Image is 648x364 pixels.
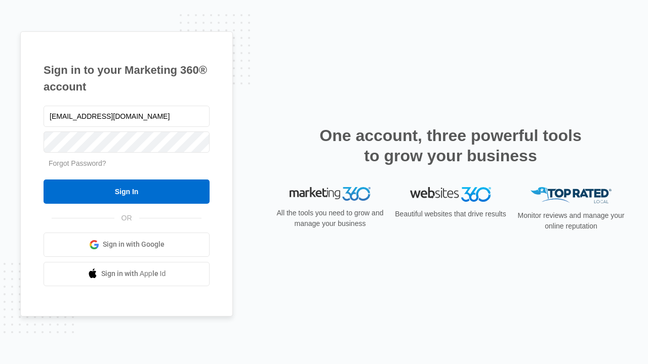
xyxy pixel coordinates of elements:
[316,125,585,166] h2: One account, three powerful tools to grow your business
[49,159,106,167] a: Forgot Password?
[44,62,210,95] h1: Sign in to your Marketing 360® account
[44,233,210,257] a: Sign in with Google
[273,208,387,229] p: All the tools you need to grow and manage your business
[44,262,210,286] a: Sign in with Apple Id
[103,239,165,250] span: Sign in with Google
[410,187,491,202] img: Websites 360
[114,213,139,223] span: OR
[290,187,371,201] img: Marketing 360
[44,179,210,204] input: Sign In
[44,106,210,127] input: Email
[531,187,612,204] img: Top Rated Local
[514,210,628,232] p: Monitor reviews and manage your online reputation
[394,209,507,219] p: Beautiful websites that drive results
[101,268,166,279] span: Sign in with Apple Id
